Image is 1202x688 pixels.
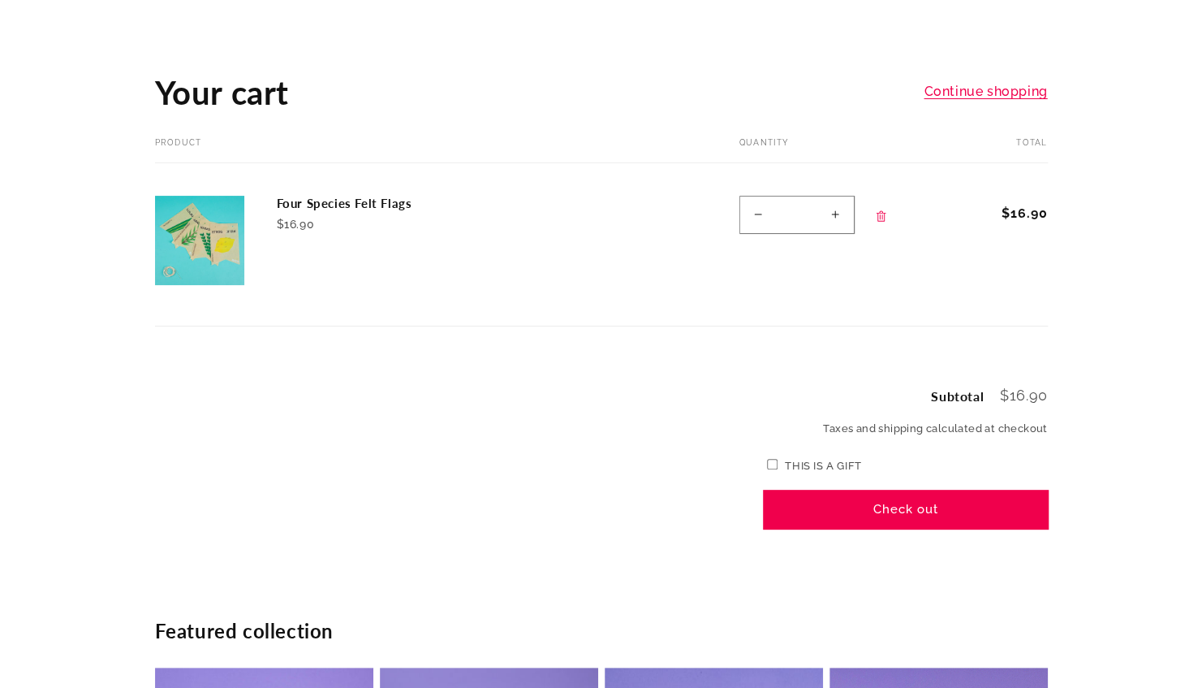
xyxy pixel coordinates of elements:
button: Check out [764,491,1048,529]
th: Quantity [691,138,949,163]
div: $16.90 [277,216,520,233]
h2: Subtotal [931,390,984,403]
span: $16.90 [1000,387,1048,404]
th: Total [949,138,1048,163]
label: This is a gift [785,460,861,472]
a: Four Species Felt Flags [277,196,520,212]
span: $16.90 [1002,204,1048,223]
h1: Your cart [155,71,289,114]
h2: Featured collection [155,618,1048,643]
input: Quantity for Four Species Felt Flags [777,196,817,234]
a: Remove Four Species Felt Flags [867,200,895,233]
a: Continue shopping [924,80,1047,104]
th: Product [155,138,691,163]
iframe: PayPal-paypal [764,537,1048,581]
small: Taxes and shipping calculated at checkout [764,421,1048,437]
